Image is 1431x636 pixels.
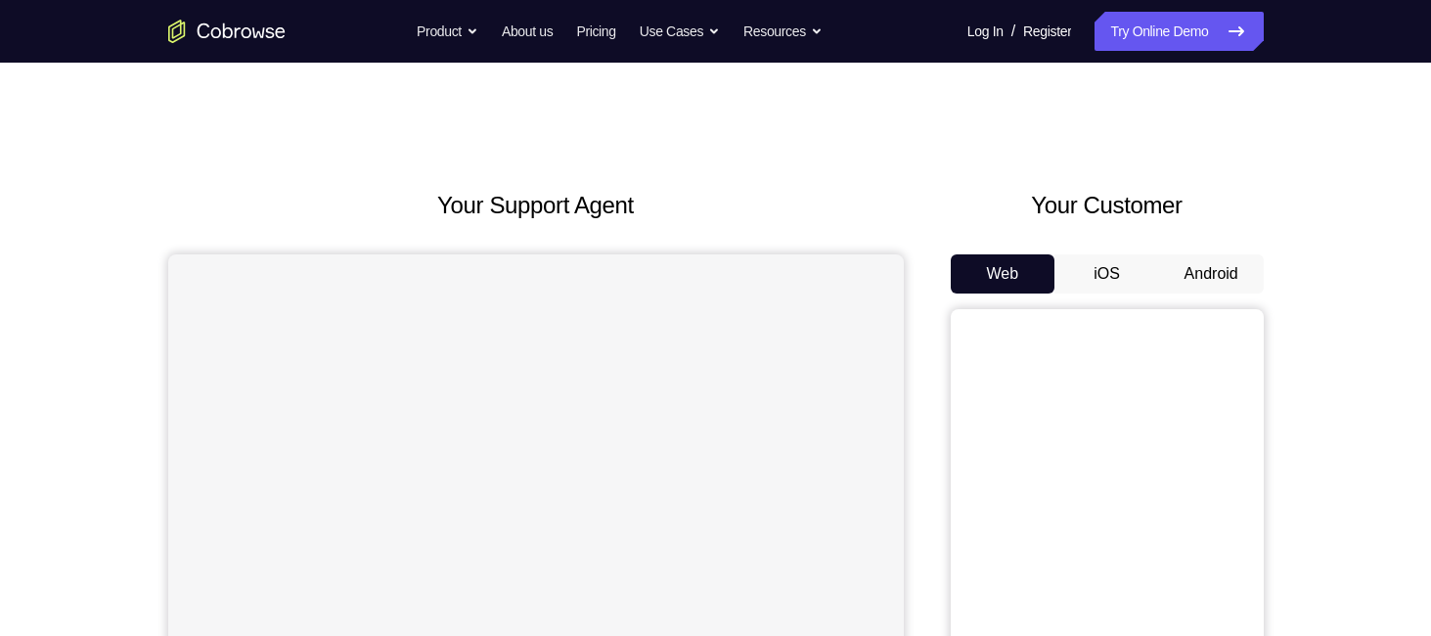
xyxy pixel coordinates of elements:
button: Web [951,254,1055,294]
span: / [1011,20,1015,43]
button: iOS [1054,254,1159,294]
button: Use Cases [640,12,720,51]
a: About us [502,12,553,51]
h2: Your Customer [951,188,1264,223]
button: Product [417,12,478,51]
a: Register [1023,12,1071,51]
a: Pricing [576,12,615,51]
h2: Your Support Agent [168,188,904,223]
a: Log In [967,12,1004,51]
button: Android [1159,254,1264,294]
a: Try Online Demo [1095,12,1263,51]
a: Go to the home page [168,20,286,43]
button: Resources [743,12,823,51]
